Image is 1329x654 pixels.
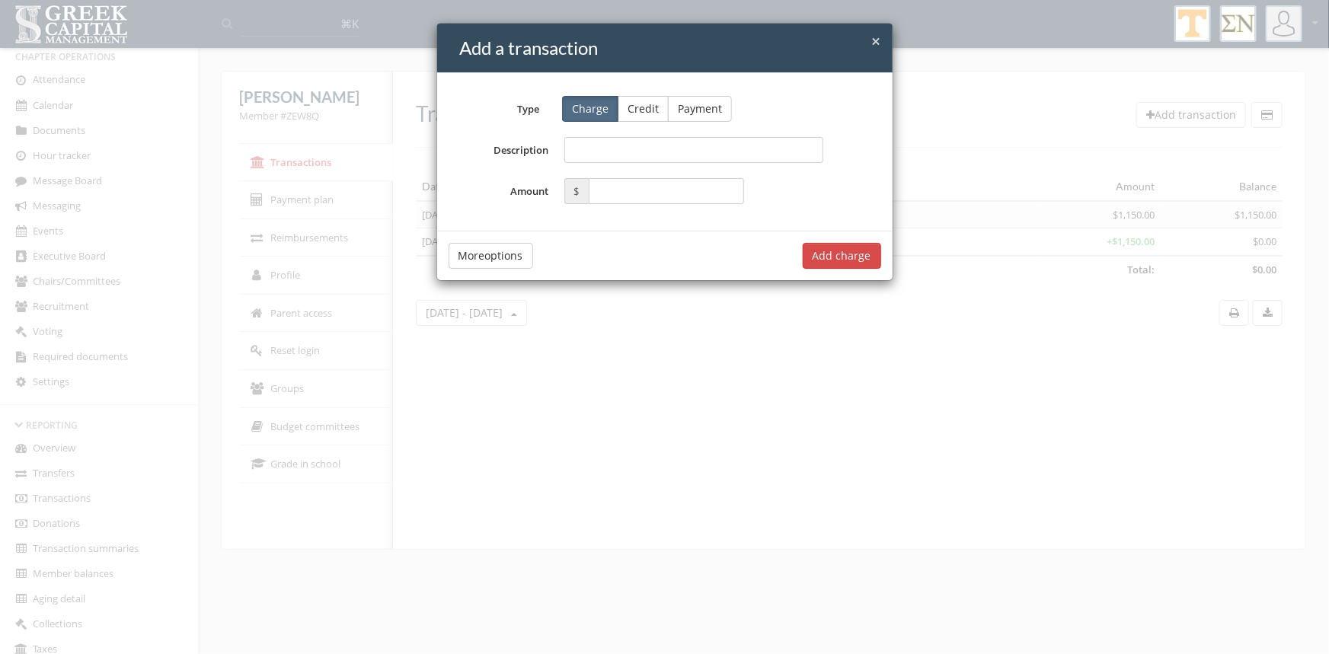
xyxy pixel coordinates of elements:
[449,243,533,269] button: Moreoptions
[460,35,881,61] h4: Add a transaction
[449,137,557,163] label: Description
[449,178,557,204] label: Amount
[803,243,881,269] button: Add charge
[564,178,589,204] span: $
[562,96,618,122] button: Charge
[872,30,881,52] span: ×
[618,96,669,122] button: Credit
[668,96,732,122] button: Payment
[437,97,551,116] label: Type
